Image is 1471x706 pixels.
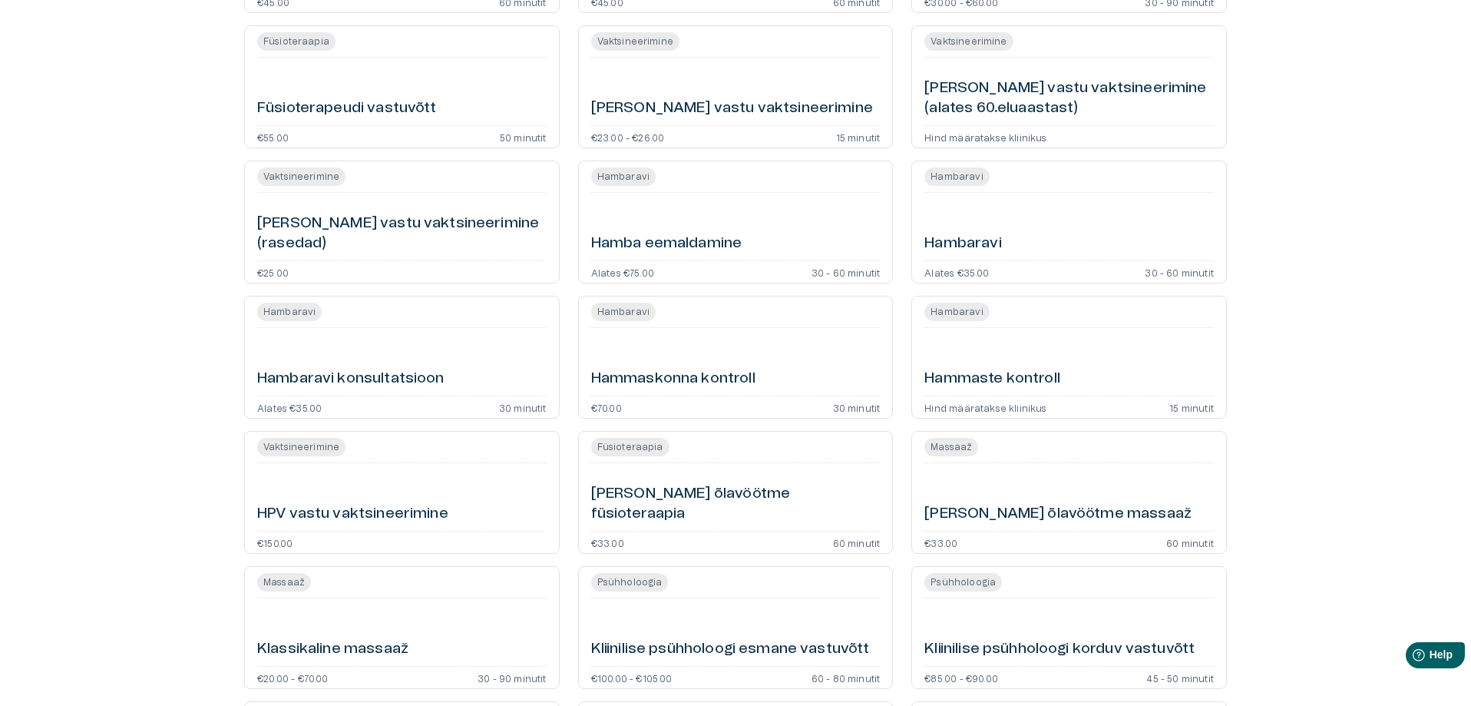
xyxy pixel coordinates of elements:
[1169,403,1214,412] p: 15 minutit
[924,438,978,456] span: Massaaž
[257,303,322,321] span: Hambaravi
[591,369,755,389] h6: Hammaskonna kontroll
[1351,636,1471,679] iframe: Help widget launcher
[257,132,289,141] p: €55.00
[591,403,622,412] p: €70.00
[591,267,654,277] p: Alates €75.00
[924,369,1060,389] h6: Hammaste kontroll
[924,167,989,186] span: Hambaravi
[257,504,448,525] h6: HPV vastu vaktsineerimine
[591,639,870,660] h6: Kliinilise psühholoogi esmane vastuvõtt
[257,573,311,592] span: Massaaž
[1145,267,1214,277] p: 30 - 60 minutit
[924,234,1001,254] h6: Hambaravi
[591,538,624,547] p: €33.00
[591,484,881,525] h6: [PERSON_NAME] õlavöötme füsioteraapia
[833,538,881,547] p: 60 minutit
[911,431,1227,554] a: Open service booking details
[244,296,560,419] a: Open service booking details
[924,32,1013,51] span: Vaktsineerimine
[911,161,1227,283] a: Open service booking details
[924,267,989,277] p: Alates €35.00
[924,673,998,682] p: €85.00 - €90.00
[257,639,408,660] h6: Klassikaline massaaž
[591,438,669,456] span: Füsioteraapia
[244,25,560,148] a: Open service booking details
[257,267,289,277] p: €25.00
[911,296,1227,419] a: Open service booking details
[591,132,665,141] p: €23.00 - €26.00
[257,403,322,412] p: Alates €35.00
[833,403,881,412] p: 30 minutit
[578,296,894,419] a: Open service booking details
[924,403,1046,412] p: Hind määratakse kliinikus
[924,303,989,321] span: Hambaravi
[257,673,329,682] p: €20.00 - €70.00
[924,639,1195,660] h6: Kliinilise psühholoogi korduv vastuvõtt
[1166,538,1214,547] p: 60 minutit
[257,438,345,456] span: Vaktsineerimine
[924,132,1046,141] p: Hind määratakse kliinikus
[578,431,894,554] a: Open service booking details
[244,431,560,554] a: Open service booking details
[591,573,669,592] span: Psühholoogia
[924,78,1214,119] h6: [PERSON_NAME] vastu vaktsineerimine (alates 60.eluaastast)
[257,214,547,254] h6: [PERSON_NAME] vastu vaktsineerimine (rasedad)
[591,673,673,682] p: €100.00 - €105.00
[257,167,345,186] span: Vaktsineerimine
[257,98,437,119] h6: Füsioterapeudi vastuvõtt
[578,25,894,148] a: Open service booking details
[478,673,547,682] p: 30 - 90 minutit
[591,234,742,254] h6: Hamba eemaldamine
[257,32,336,51] span: Füsioteraapia
[924,573,1002,592] span: Psühholoogia
[244,161,560,283] a: Open service booking details
[257,538,293,547] p: €150.00
[257,369,445,389] h6: Hambaravi konsultatsioon
[499,403,547,412] p: 30 minutit
[591,167,656,186] span: Hambaravi
[812,267,881,277] p: 30 - 60 minutit
[812,673,881,682] p: 60 - 80 minutit
[924,538,957,547] p: €33.00
[500,132,547,141] p: 50 minutit
[1146,673,1214,682] p: 45 - 50 minutit
[591,98,873,119] h6: [PERSON_NAME] vastu vaktsineerimine
[924,504,1192,525] h6: [PERSON_NAME] õlavöötme massaaž
[911,25,1227,148] a: Open service booking details
[578,161,894,283] a: Open service booking details
[836,132,881,141] p: 15 minutit
[591,32,679,51] span: Vaktsineerimine
[591,303,656,321] span: Hambaravi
